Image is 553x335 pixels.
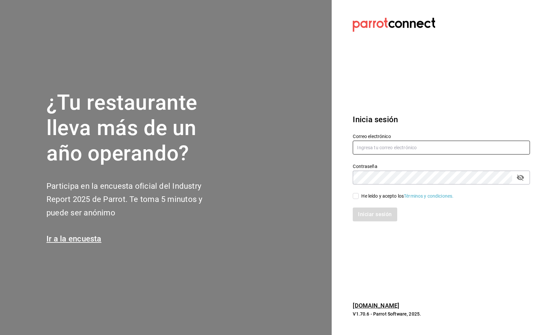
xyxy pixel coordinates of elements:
a: [DOMAIN_NAME] [353,302,399,309]
a: Términos y condiciones. [404,193,454,199]
button: passwordField [515,172,526,183]
label: Contraseña [353,164,530,169]
input: Ingresa tu correo electrónico [353,141,530,154]
h3: Inicia sesión [353,114,530,126]
label: Correo electrónico [353,134,530,139]
h2: Participa en la encuesta oficial del Industry Report 2025 de Parrot. Te toma 5 minutos y puede se... [46,180,224,220]
a: Ir a la encuesta [46,234,101,243]
h1: ¿Tu restaurante lleva más de un año operando? [46,90,224,166]
div: He leído y acepto los [361,193,454,200]
p: V1.70.6 - Parrot Software, 2025. [353,311,530,317]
